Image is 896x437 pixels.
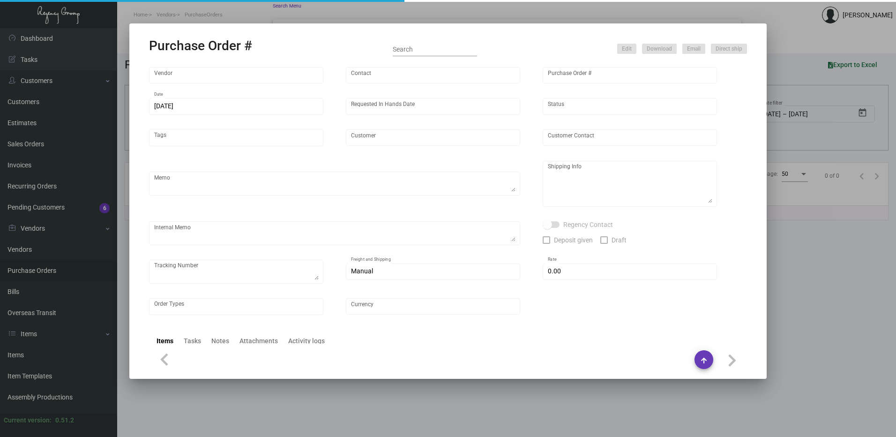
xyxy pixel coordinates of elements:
[554,234,593,246] span: Deposit given
[612,234,627,246] span: Draft
[351,267,373,275] span: Manual
[211,336,229,346] div: Notes
[149,38,252,54] h2: Purchase Order #
[563,219,613,230] span: Regency Contact
[4,415,52,425] div: Current version:
[55,415,74,425] div: 0.51.2
[239,336,278,346] div: Attachments
[617,44,636,54] button: Edit
[184,336,201,346] div: Tasks
[622,45,632,53] span: Edit
[288,336,325,346] div: Activity logs
[647,45,672,53] span: Download
[711,44,747,54] button: Direct ship
[687,45,701,53] span: Email
[642,44,677,54] button: Download
[157,336,173,346] div: Items
[682,44,705,54] button: Email
[716,45,742,53] span: Direct ship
